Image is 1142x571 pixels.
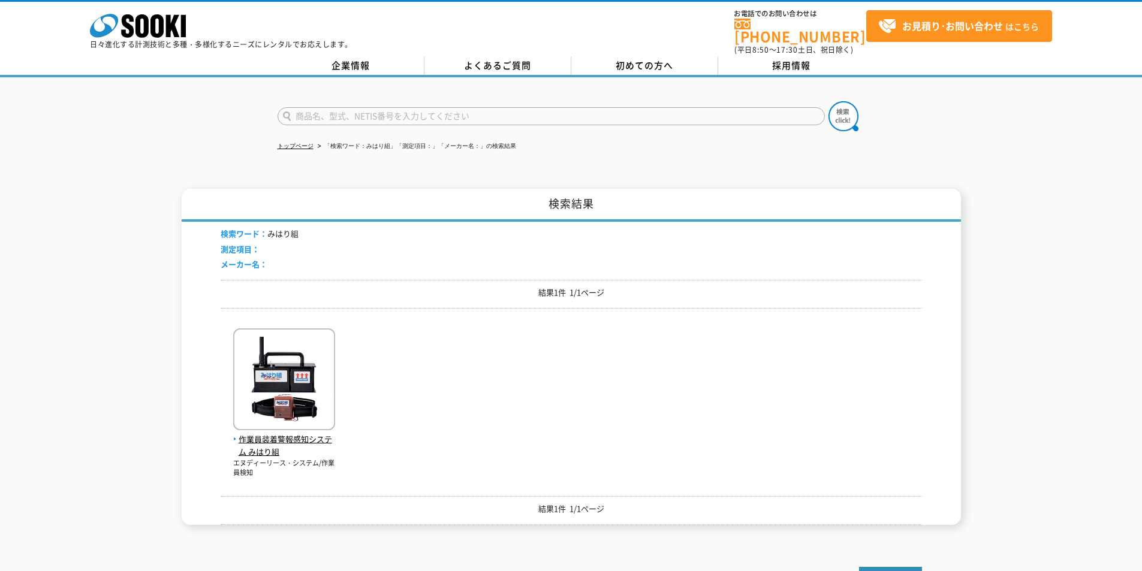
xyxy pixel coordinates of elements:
strong: お見積り･お問い合わせ [902,19,1003,33]
h1: 検索結果 [182,189,961,222]
a: [PHONE_NUMBER] [734,19,866,43]
p: 日々進化する計測技術と多種・多様化するニーズにレンタルでお応えします。 [90,41,352,48]
span: 測定項目： [221,243,260,255]
span: はこちら [878,17,1039,35]
span: 8:50 [752,44,769,55]
p: 結果1件 1/1ページ [221,503,922,515]
a: 企業情報 [278,57,424,75]
a: よくあるご質問 [424,57,571,75]
a: 初めての方へ [571,57,718,75]
span: (平日 ～ 土日、祝日除く) [734,44,853,55]
span: 検索ワード： [221,228,267,239]
a: トップページ [278,143,314,149]
li: みはり組 [221,228,299,240]
span: 作業員装着警報感知システム みはり組 [233,433,335,458]
a: 採用情報 [718,57,865,75]
span: 初めての方へ [616,59,673,72]
span: お電話でのお問い合わせは [734,10,866,17]
span: メーカー名： [221,258,267,270]
input: 商品名、型式、NETIS番号を入力してください [278,107,825,125]
p: エヌディーリース・システム/作業員検知 [233,458,335,478]
img: みはり組 [233,328,335,433]
p: 結果1件 1/1ページ [221,286,922,299]
a: お見積り･お問い合わせはこちら [866,10,1052,42]
img: btn_search.png [828,101,858,131]
a: 作業員装着警報感知システム みはり組 [233,421,335,458]
span: 17:30 [776,44,798,55]
li: 「検索ワード：みはり組」「測定項目：」「メーカー名：」の検索結果 [315,140,516,153]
